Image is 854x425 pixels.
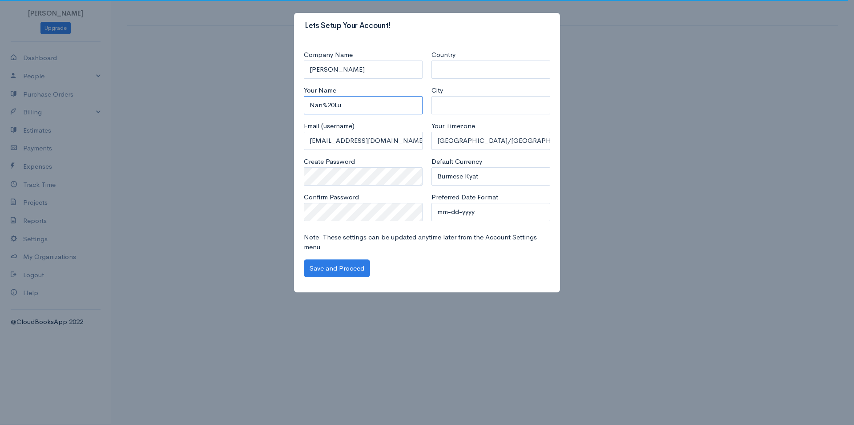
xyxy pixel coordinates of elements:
[304,157,355,167] label: Create Password
[304,232,550,252] p: Note: These settings can be updated anytime later from the Account Settings menu
[431,157,482,167] label: Default Currency
[431,192,498,202] label: Preferred Date Format
[304,259,370,278] button: Save and Proceed
[304,50,353,60] label: Company Name
[431,50,455,60] label: Country
[431,85,443,96] label: City
[305,20,391,32] h3: Lets Setup Your Account!
[304,85,336,96] label: Your Name
[304,192,359,202] label: Confirm Password
[304,121,354,131] label: Email (username)
[431,121,475,131] label: Your Timezone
